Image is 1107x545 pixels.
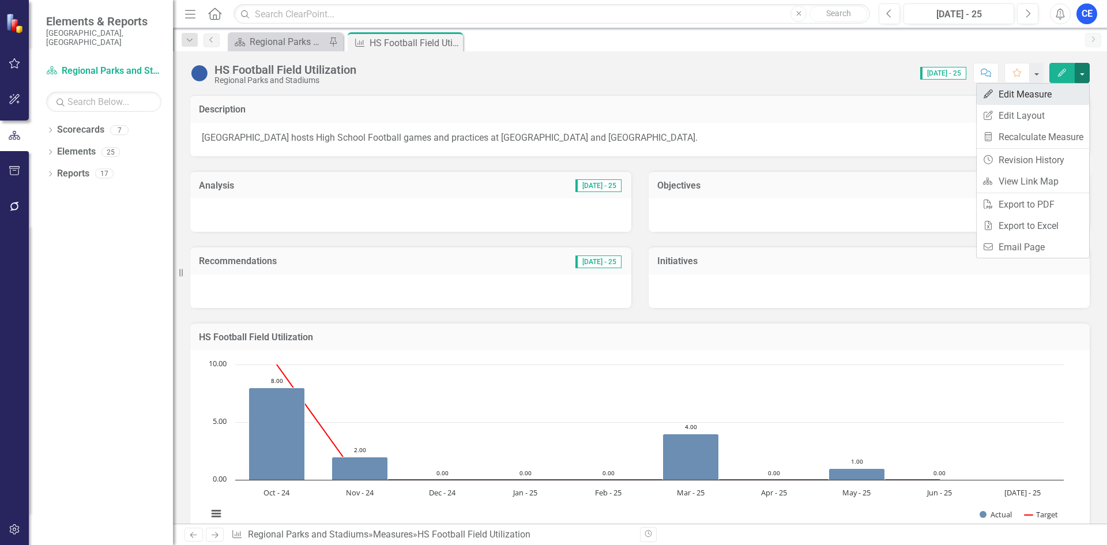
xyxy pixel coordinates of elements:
div: HS Football Field Utilization [417,529,530,540]
div: Regional Parks and Stadiums [214,76,356,85]
h3: Initiatives [657,256,1081,266]
input: Search ClearPoint... [234,4,870,24]
h3: Description [199,104,1081,115]
div: Chart. Highcharts interactive chart. [202,359,1078,532]
g: Target, series 2 of 2. Line with 10 data points. [274,362,942,482]
text: 0.00 [436,469,449,477]
span: Elements & Reports [46,14,161,28]
a: Edit Layout [977,105,1089,126]
button: Show Actual [980,509,1012,520]
div: » » [231,528,631,542]
a: Regional Parks and Stadiums Home Page [231,35,326,49]
h3: Objectives [657,181,1081,191]
input: Search Below... [46,92,161,112]
a: Revision History [977,149,1089,171]
text: 0.00 [603,469,615,477]
text: 0.00 [933,469,946,477]
text: 10.00 [209,358,227,369]
button: CE [1076,3,1097,24]
a: Elements [57,145,96,159]
a: Regional Parks and Stadiums [46,65,161,78]
span: [DATE] - 25 [575,179,622,192]
div: Regional Parks and Stadiums Home Page [250,35,326,49]
text: Oct - 24 [263,487,290,498]
text: 0.00 [213,473,227,484]
h3: HS Football Field Utilization [199,332,1081,343]
text: 4.00 [685,423,697,431]
text: 5.00 [213,416,227,426]
a: Reports [57,167,89,181]
a: Scorecards [57,123,104,137]
div: 7 [110,125,129,135]
a: Measures [373,529,413,540]
path: May - 25, 1. Actual. [829,469,885,480]
text: [DATE] - 25 [1004,487,1041,498]
span: Search [826,9,851,18]
text: Dec - 24 [429,487,456,498]
h3: Recommendations [199,256,462,266]
a: Edit Measure [977,84,1089,105]
text: Nov - 24 [346,487,374,498]
div: [DATE] - 25 [908,7,1010,21]
a: Regional Parks and Stadiums [248,529,368,540]
g: Actual, series 1 of 2. Bar series with 10 bars. [249,364,1023,480]
path: Mar - 25, 4. Actual. [663,434,719,480]
h3: Analysis [199,181,380,191]
path: Nov - 24, 2. Actual. [332,457,388,480]
text: Jun - 25 [926,487,952,498]
text: Apr - 25 [761,487,787,498]
span: [DATE] - 25 [575,255,622,268]
span: [DATE] - 25 [920,67,966,80]
img: No Information [190,64,209,82]
span: [GEOGRAPHIC_DATA] hosts High School Football games and practices at [GEOGRAPHIC_DATA] and [GEOGRA... [202,132,698,143]
small: [GEOGRAPHIC_DATA], [GEOGRAPHIC_DATA] [46,28,161,47]
button: Search [809,6,867,22]
div: 17 [95,169,114,179]
text: Feb - 25 [595,487,622,498]
button: View chart menu, Chart [208,506,224,522]
a: Export to Excel [977,215,1089,236]
a: Recalculate Measure [977,126,1089,148]
a: View Link Map [977,171,1089,192]
text: 0.00 [519,469,532,477]
text: 8.00 [271,377,283,385]
text: Jan - 25 [512,487,537,498]
div: 25 [101,147,120,157]
div: HS Football Field Utilization [370,36,460,50]
a: Export to PDF [977,194,1089,215]
svg: Interactive chart [202,359,1070,532]
button: [DATE] - 25 [903,3,1014,24]
text: 2.00 [354,446,366,454]
path: Oct - 24, 8. Actual. [249,388,305,480]
a: Email Page [977,236,1089,258]
button: Show Target [1025,509,1059,520]
img: ClearPoint Strategy [6,13,26,33]
text: 1.00 [851,457,863,465]
text: 0.00 [768,469,780,477]
text: May - 25 [842,487,871,498]
div: HS Football Field Utilization [214,63,356,76]
text: Mar - 25 [677,487,705,498]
